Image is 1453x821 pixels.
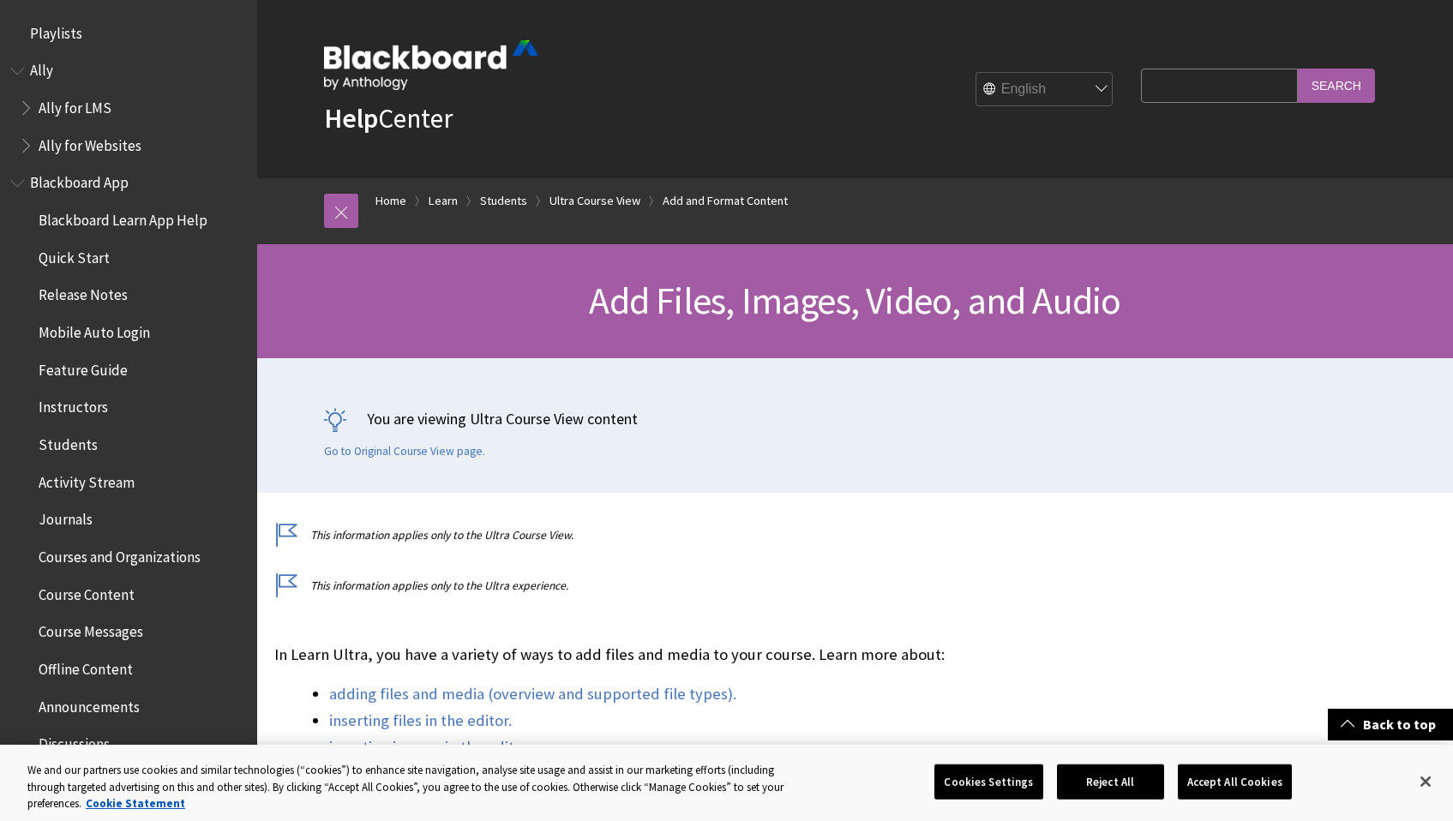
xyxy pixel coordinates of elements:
[429,190,458,212] a: Learn
[324,408,1387,429] p: You are viewing Ultra Course View content
[39,93,111,117] span: Ally for LMS
[549,190,640,212] a: Ultra Course View
[324,101,453,135] a: HelpCenter
[1057,764,1164,800] button: Reject All
[86,796,185,811] a: More information about your privacy, opens in a new tab
[1407,763,1444,800] button: Close
[39,655,133,678] span: Offline Content
[274,527,1182,543] p: This information applies only to the Ultra Course View.
[30,19,82,42] span: Playlists
[329,710,512,731] a: inserting files in the editor.
[39,580,135,603] span: Course Content
[39,506,93,529] span: Journals
[39,243,110,267] span: Quick Start
[39,131,141,154] span: Ally for Websites
[1328,709,1453,740] a: Back to top
[39,356,128,379] span: Feature Guide
[274,644,1182,666] p: In Learn Ultra, you have a variety of ways to add files and media to your course. Learn more about:
[324,101,378,135] strong: Help
[274,578,1182,594] p: This information applies only to the Ultra experience.
[39,430,98,453] span: Students
[324,444,485,459] a: Go to Original Course View page.
[329,684,736,704] a: adding files and media (overview and supported file types).
[39,692,140,716] span: Announcements
[1298,69,1375,102] input: Search
[27,762,799,812] div: We and our partners use cookies and similar technologies (“cookies”) to enhance site navigation, ...
[10,19,247,48] nav: Book outline for Playlists
[39,618,143,641] span: Course Messages
[1178,764,1292,800] button: Accept All Cookies
[10,57,247,160] nav: Book outline for Anthology Ally Help
[329,737,531,758] a: inserting images in the editor.
[39,281,128,304] span: Release Notes
[589,277,1120,324] span: Add Files, Images, Video, and Audio
[663,190,788,212] a: Add and Format Content
[39,468,135,491] span: Activity Stream
[934,764,1042,800] button: Cookies Settings
[976,73,1114,107] select: Site Language Selector
[39,206,207,229] span: Blackboard Learn App Help
[324,40,538,90] img: Blackboard by Anthology
[39,542,201,566] span: Courses and Organizations
[30,169,129,192] span: Blackboard App
[480,190,527,212] a: Students
[39,729,110,752] span: Discussions
[375,190,406,212] a: Home
[39,318,150,341] span: Mobile Auto Login
[30,57,53,80] span: Ally
[39,393,108,416] span: Instructors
